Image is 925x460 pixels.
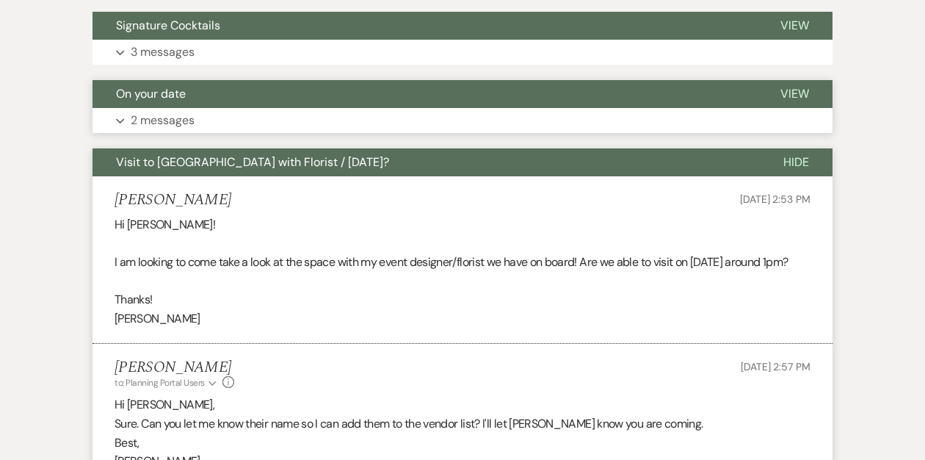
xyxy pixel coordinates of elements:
[115,359,234,377] h5: [PERSON_NAME]
[780,18,809,33] span: View
[115,376,219,389] button: to: Planning Portal Users
[116,18,220,33] span: Signature Cocktails
[115,414,810,434] p: Sure. Can you let me know their name so I can add them to the vendor list? I'll let [PERSON_NAME]...
[131,43,195,62] p: 3 messages
[757,12,832,40] button: View
[115,191,231,209] h5: [PERSON_NAME]
[115,290,810,309] p: Thanks!
[115,309,810,328] p: [PERSON_NAME]
[115,215,810,234] p: Hi [PERSON_NAME]!
[115,395,810,414] p: Hi [PERSON_NAME],
[740,193,810,206] span: [DATE] 2:53 PM
[780,86,809,101] span: View
[783,154,809,170] span: Hide
[115,434,810,453] p: Best,
[92,12,757,40] button: Signature Cocktails
[131,111,195,130] p: 2 messages
[92,108,832,133] button: 2 messages
[760,148,832,176] button: Hide
[115,253,810,272] p: I am looking to come take a look at the space with my event designer/florist we have on board! Ar...
[741,360,810,373] span: [DATE] 2:57 PM
[92,148,760,176] button: Visit to [GEOGRAPHIC_DATA] with Florist / [DATE]?
[92,40,832,65] button: 3 messages
[116,86,186,101] span: On your date
[115,377,205,389] span: to: Planning Portal Users
[757,80,832,108] button: View
[92,80,757,108] button: On your date
[116,154,389,170] span: Visit to [GEOGRAPHIC_DATA] with Florist / [DATE]?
